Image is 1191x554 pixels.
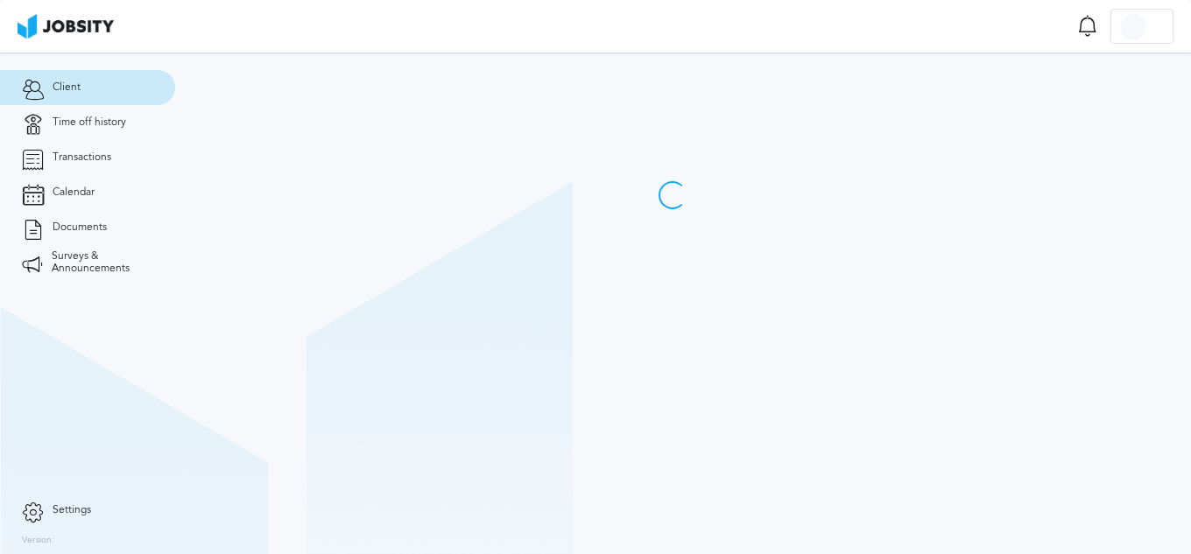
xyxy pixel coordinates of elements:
span: Transactions [53,151,111,164]
label: Version: [22,536,54,546]
span: Documents [53,221,107,234]
span: Time off history [53,116,126,129]
span: Settings [53,504,91,516]
span: Calendar [53,186,95,199]
span: Surveys & Announcements [52,250,153,275]
span: Client [53,81,81,94]
img: ab4bad089aa723f57921c736e9817d99.png [18,14,114,39]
